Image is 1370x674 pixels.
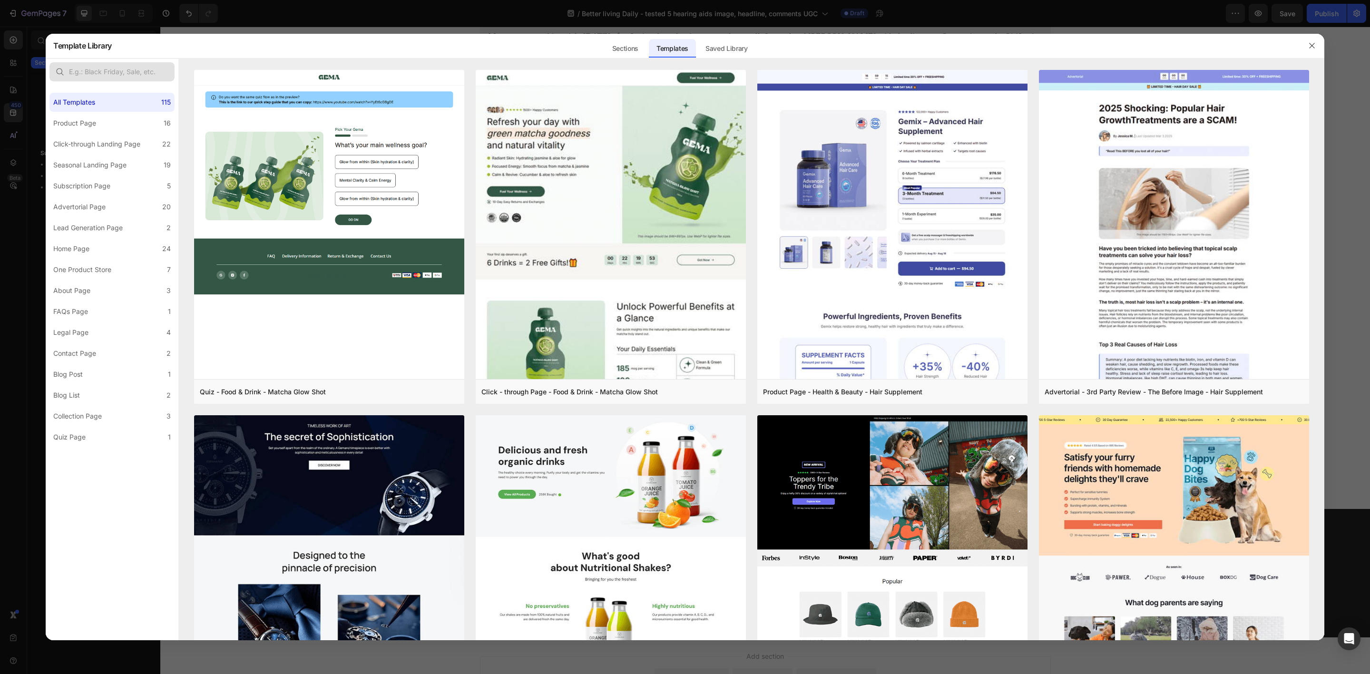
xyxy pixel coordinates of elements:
[582,625,627,635] span: Add section
[649,39,696,58] div: Templates
[166,348,171,359] div: 2
[53,306,88,317] div: FAQs Page
[166,410,171,422] div: 3
[168,431,171,443] div: 1
[168,306,171,317] div: 1
[162,201,171,213] div: 20
[53,33,112,58] h2: Template Library
[53,222,123,234] div: Lead Generation Page
[698,39,755,58] div: Saved Library
[164,117,171,129] div: 16
[166,327,171,338] div: 4
[327,187,883,209] h2: LEAVE A COMMENT
[53,138,140,150] div: Click-through Landing Page
[328,104,875,126] span: Can finally hear the telly without subtitles! Wife doesn't have to repeat herself anymore. Should...
[53,285,90,296] div: About Page
[53,369,83,380] div: Blog Post
[164,159,171,171] div: 19
[1338,627,1360,650] div: Open Intercom Messenger
[53,117,96,129] div: Product Page
[609,235,890,250] div: Email
[168,369,171,380] div: 1
[502,645,560,655] div: Choose templates
[331,386,396,405] div: Post comment
[53,410,102,422] div: Collection Page
[53,264,111,275] div: One Product Store
[53,431,86,443] div: Quiz Page
[366,69,414,77] span: [DATE] 10:22 am
[53,97,95,108] div: All Templates
[577,645,627,655] div: Generate layout
[481,386,658,398] div: Click - through Page - Food & Drink - Matcha Glow Shot
[647,645,705,655] div: Add blank section
[321,284,890,297] p: Comment
[366,54,410,62] strong: RobertJames
[162,243,171,254] div: 24
[321,596,890,604] p: Copyright © 2025 Better Living Daily. All Rights Reserved.
[162,138,171,150] div: 22
[320,380,408,411] button: Post comment
[166,390,171,401] div: 2
[320,235,601,250] div: Name
[53,180,110,192] div: Subscription Page
[321,506,890,566] p: Privacy & GDPR Disclosure: We value your privacy and are committed to transparency. While we may ...
[167,180,171,192] div: 5
[166,285,171,296] div: 3
[609,250,890,275] input: Email
[53,327,88,338] div: Legal Page
[53,201,106,213] div: Advertorial Page
[605,39,646,58] div: Sections
[763,386,922,398] div: Product Page - Health & Beauty - Hair Supplement
[53,159,127,171] div: Seasonal Landing Page
[200,386,326,398] div: Quiz - Food & Drink - Matcha Glow Shot
[194,70,464,294] img: quiz-1.png
[320,250,601,275] input: Name
[167,264,171,275] div: 7
[328,5,881,28] span: My son sent me this article [DATE] after I missed another important phone call. Just ordered [PER...
[161,97,171,108] div: 115
[53,390,80,401] div: Blog List
[49,62,175,81] input: E.g.: Black Friday, Sale, etc.
[320,50,358,88] img: gempages_579838721466041332-2a705b4a-1a6b-45c3-9883-b3dbfd296be3.jpg
[53,243,89,254] div: Home Page
[53,348,96,359] div: Contact Page
[1045,386,1263,398] div: Advertorial - 3rd Party Review - The Before Image - Hair Supplement
[166,222,171,234] div: 2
